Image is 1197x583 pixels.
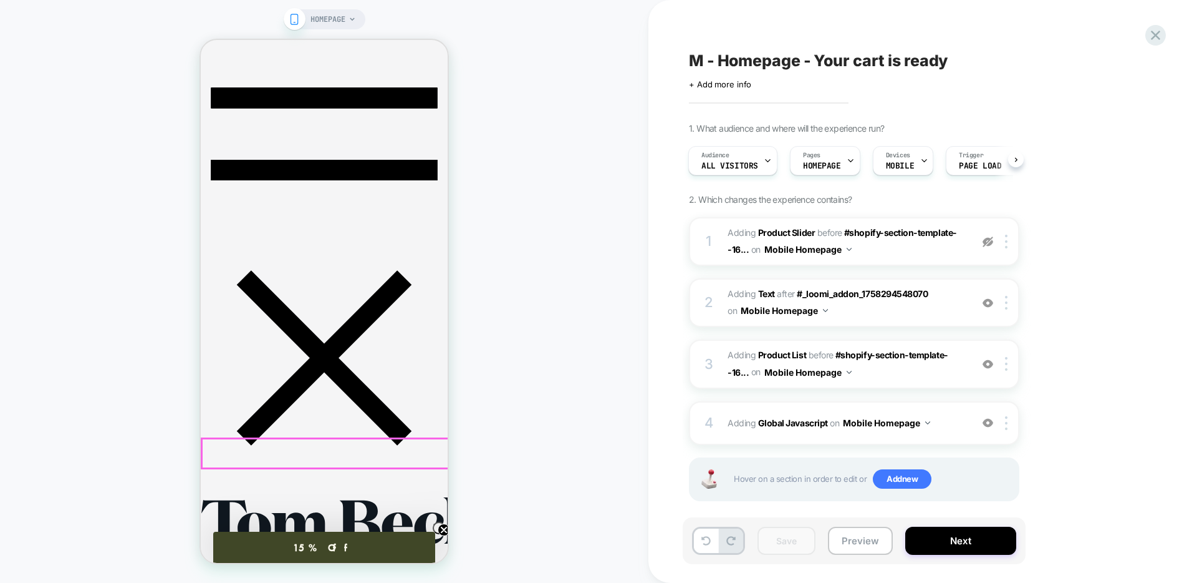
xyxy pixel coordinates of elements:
[232,482,244,494] button: Close teaser
[12,492,234,523] div: 15% OffClose teaser
[959,151,983,160] span: Trigger
[689,51,948,70] span: M - Homepage - Your cart is ready
[703,352,715,377] div: 3
[757,527,815,555] button: Save
[803,162,841,170] span: HOMEPAGE
[689,123,884,134] span: 1. What audience and where will the experience run?
[847,371,852,374] img: down arrow
[689,194,852,205] span: 2. Which changes the experience contains?
[728,288,775,299] span: Adding
[817,227,842,238] span: BEFORE
[728,350,806,360] span: Adding
[703,229,715,254] div: 1
[758,350,806,360] b: Product List
[828,527,893,555] button: Preview
[728,303,737,318] span: on
[758,418,828,428] b: Global Javascript
[703,411,715,436] div: 4
[734,469,1012,489] span: Hover on a section in order to edit or
[751,364,761,380] span: on
[983,298,993,308] img: crossed eye
[728,350,948,377] span: #shopify-section-template--16...
[1005,416,1007,430] img: close
[1005,235,1007,248] img: close
[809,350,834,360] span: BEFORE
[701,162,758,170] span: All Visitors
[764,240,852,258] button: Mobile Homepage
[751,242,761,257] span: on
[823,309,828,312] img: down arrow
[983,237,993,247] img: eye
[310,9,345,29] span: HOMEPAGE
[741,301,828,320] button: Mobile Homepage
[830,415,839,431] span: on
[777,288,795,299] span: AFTER
[983,418,993,428] img: crossed eye
[728,414,965,432] span: Adding
[925,421,930,424] img: down arrow
[701,151,729,160] span: Audience
[689,79,751,89] span: + Add more info
[703,290,715,315] div: 2
[758,288,775,299] b: Text
[886,151,910,160] span: Devices
[1005,296,1007,310] img: close
[983,359,993,370] img: crossed eye
[847,248,852,251] img: down arrow
[905,527,1016,555] button: Next
[959,162,1001,170] span: Page Load
[758,227,815,238] b: Product Slider
[797,288,928,299] span: #_loomi_addon_1758294548070
[843,414,930,432] button: Mobile Homepage
[886,162,914,170] span: MOBILE
[1005,357,1007,371] img: close
[764,363,852,381] button: Mobile Homepage
[92,501,155,514] span: 15% Off
[873,469,931,489] span: Add new
[696,469,721,489] img: Joystick
[803,151,820,160] span: Pages
[728,227,815,238] span: Adding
